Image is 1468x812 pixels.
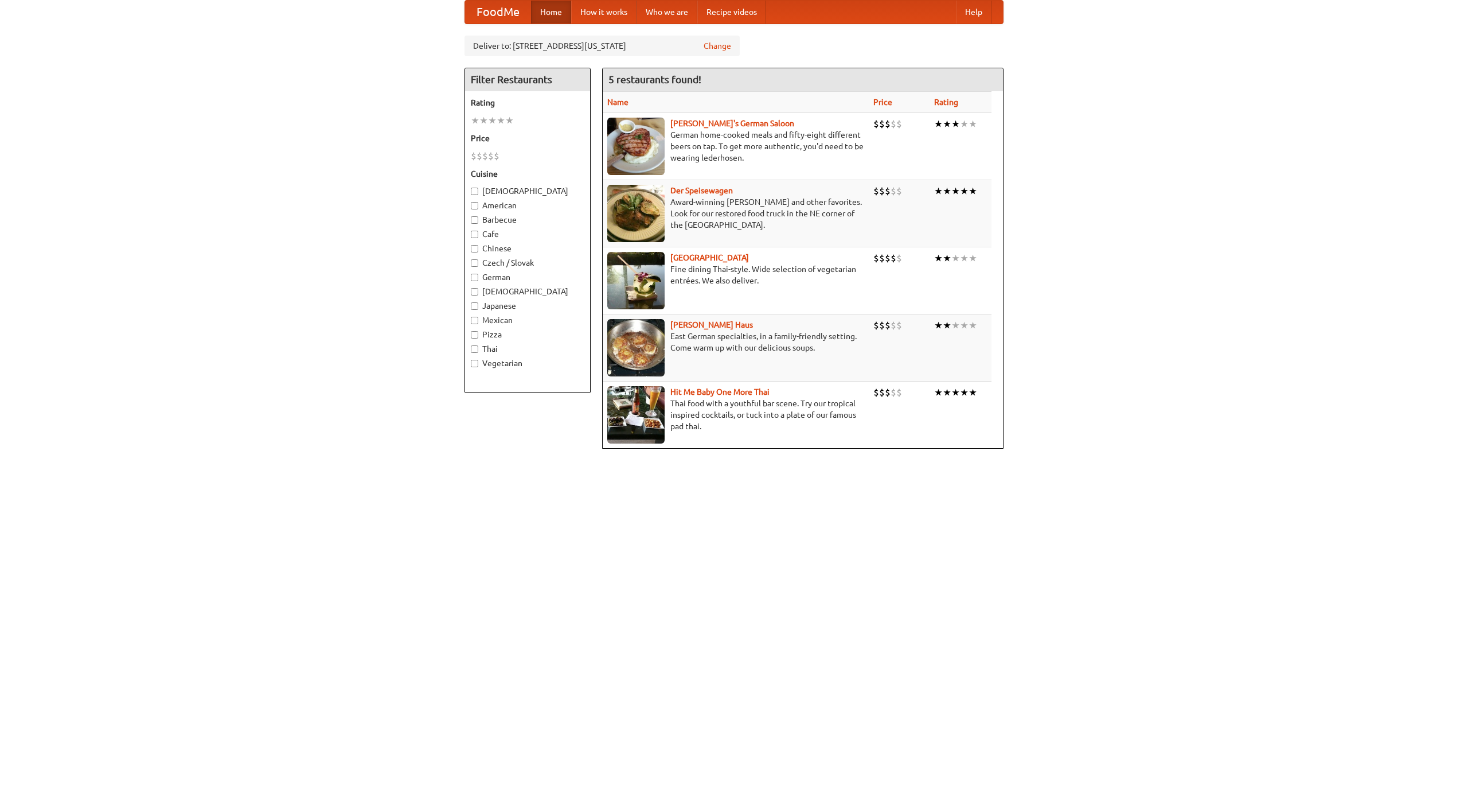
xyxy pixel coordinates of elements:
li: $ [873,319,879,332]
a: Change [704,40,731,52]
li: $ [885,118,891,130]
li: ★ [943,185,951,197]
li: ★ [960,319,969,332]
li: $ [482,150,488,162]
a: Name [607,98,628,107]
h5: Cuisine [471,168,584,180]
a: Recipe videos [697,1,766,24]
img: babythai.jpg [607,386,665,444]
li: ★ [934,252,943,265]
p: Thai food with a youthful bar scene. Try our tropical inspired cocktails, or tuck into a plate of... [607,398,864,432]
li: ★ [505,114,514,127]
li: $ [879,386,885,399]
li: $ [873,118,879,130]
li: $ [879,252,885,265]
a: [GEOGRAPHIC_DATA] [670,253,749,262]
input: Japanese [471,302,478,310]
li: ★ [934,185,943,197]
a: Rating [934,98,958,107]
label: Pizza [471,329,584,340]
label: Thai [471,343,584,355]
li: $ [891,185,896,197]
li: $ [896,319,902,332]
a: Help [956,1,991,24]
a: Der Speisewagen [670,186,733,195]
p: Award-winning [PERSON_NAME] and other favorites. Look for our restored food truck in the NE corne... [607,196,864,231]
input: German [471,274,478,281]
li: ★ [497,114,505,127]
li: $ [896,118,902,130]
input: [DEMOGRAPHIC_DATA] [471,188,478,195]
li: $ [891,118,896,130]
li: $ [879,118,885,130]
li: ★ [969,185,977,197]
li: ★ [943,252,951,265]
input: American [471,202,478,209]
label: Barbecue [471,214,584,226]
li: $ [896,185,902,197]
input: Cafe [471,231,478,238]
li: ★ [960,386,969,399]
li: ★ [943,118,951,130]
input: Thai [471,345,478,353]
li: ★ [960,118,969,130]
li: $ [891,386,896,399]
li: ★ [488,114,497,127]
label: Czech / Slovak [471,257,584,269]
div: Deliver to: [STREET_ADDRESS][US_STATE] [464,36,740,56]
label: Vegetarian [471,358,584,369]
input: [DEMOGRAPHIC_DATA] [471,288,478,296]
li: $ [891,252,896,265]
input: Mexican [471,317,478,324]
h5: Rating [471,97,584,108]
li: ★ [951,386,960,399]
input: Pizza [471,331,478,339]
label: Mexican [471,314,584,326]
li: $ [873,185,879,197]
li: $ [891,319,896,332]
label: German [471,271,584,283]
li: ★ [934,386,943,399]
li: ★ [969,252,977,265]
img: kohlhaus.jpg [607,319,665,376]
a: [PERSON_NAME] Haus [670,320,753,329]
a: FoodMe [465,1,531,24]
li: ★ [934,118,943,130]
input: Czech / Slovak [471,259,478,267]
a: Hit Me Baby One More Thai [670,387,770,397]
label: American [471,200,584,211]
li: ★ [969,386,977,399]
li: ★ [951,252,960,265]
li: $ [477,150,482,162]
a: Home [531,1,571,24]
li: $ [873,252,879,265]
img: satay.jpg [607,252,665,309]
li: $ [885,319,891,332]
h4: Filter Restaurants [465,68,590,91]
label: Chinese [471,243,584,254]
a: How it works [571,1,637,24]
p: Fine dining Thai-style. Wide selection of vegetarian entrées. We also deliver. [607,263,864,286]
li: $ [873,386,879,399]
label: [DEMOGRAPHIC_DATA] [471,286,584,297]
ng-pluralize: 5 restaurants found! [608,74,701,85]
a: Who we are [637,1,697,24]
li: $ [879,185,885,197]
input: Chinese [471,245,478,252]
a: [PERSON_NAME]'s German Saloon [670,119,794,128]
li: $ [488,150,494,162]
li: $ [896,252,902,265]
li: ★ [943,386,951,399]
li: $ [471,150,477,162]
li: ★ [471,114,479,127]
li: ★ [969,118,977,130]
li: $ [879,319,885,332]
p: East German specialties, in a family-friendly setting. Come warm up with our delicious soups. [607,331,864,353]
input: Barbecue [471,216,478,224]
li: $ [885,185,891,197]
